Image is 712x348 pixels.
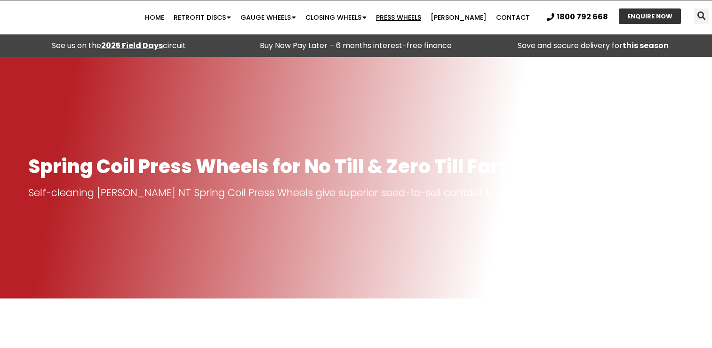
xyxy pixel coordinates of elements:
a: Closing Wheels [301,8,371,27]
strong: this season [623,40,669,51]
a: Gauge Wheels [236,8,301,27]
div: Search [694,8,709,24]
p: Save and secure delivery for [480,39,707,52]
span: 1800 792 668 [557,13,608,21]
a: 2025 Field Days [101,40,163,51]
a: ENQUIRE NOW [619,8,681,24]
img: Ryan NT logo [28,3,122,32]
h1: Spring Coil Press Wheels for No Till & Zero Till Farming [28,156,684,177]
nav: Menu [138,8,536,27]
a: Home [140,8,169,27]
div: See us on the circuit [5,39,232,52]
a: [PERSON_NAME] [426,8,491,27]
p: Self-cleaning [PERSON_NAME] NT Spring Coil Press Wheels give superior seed-to-soil contact & more... [28,186,684,199]
span: ENQUIRE NOW [627,13,672,19]
a: Contact [491,8,535,27]
a: Retrofit Discs [169,8,236,27]
a: Press Wheels [371,8,426,27]
p: Buy Now Pay Later – 6 months interest-free finance [242,39,470,52]
a: 1800 792 668 [547,13,608,21]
